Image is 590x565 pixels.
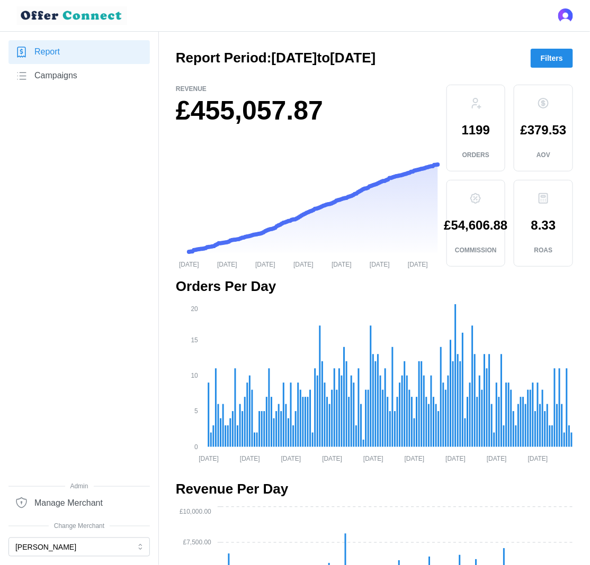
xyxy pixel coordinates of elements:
span: Campaigns [34,69,77,83]
tspan: 0 [194,443,198,451]
button: Open user button [558,8,573,23]
h2: Report Period: [DATE] to [DATE] [176,49,376,67]
tspan: [DATE] [293,261,314,268]
p: ROAS [534,246,553,255]
tspan: 10 [191,372,199,379]
h2: Orders Per Day [176,277,573,296]
tspan: 20 [191,306,199,313]
p: £379.53 [521,124,567,136]
p: Commission [455,246,497,255]
tspan: [DATE] [322,455,342,462]
tspan: [DATE] [408,261,428,268]
tspan: £10,000.00 [180,508,211,516]
tspan: 5 [194,408,198,415]
button: Filters [531,49,573,68]
span: Manage Merchant [34,497,103,510]
tspan: [DATE] [240,455,260,462]
p: AOV [537,151,550,160]
tspan: [DATE] [528,455,548,462]
h1: £455,057.87 [176,94,438,128]
p: £54,606.88 [444,219,507,232]
tspan: [DATE] [217,261,237,268]
tspan: £7,500.00 [183,539,212,546]
tspan: [DATE] [281,455,301,462]
tspan: [DATE] [405,455,425,462]
p: Revenue [176,85,438,94]
p: Orders [462,151,489,160]
a: Report [8,40,150,64]
tspan: [DATE] [199,455,219,462]
tspan: 15 [191,336,199,344]
a: Campaigns [8,64,150,88]
span: Change Merchant [8,521,150,531]
h2: Revenue Per Day [176,480,573,498]
p: 8.33 [531,219,556,232]
span: Filters [541,49,563,67]
tspan: [DATE] [179,261,199,268]
a: Manage Merchant [8,491,150,515]
img: loyalBe Logo [17,6,127,25]
tspan: [DATE] [370,261,390,268]
tspan: [DATE] [332,261,352,268]
tspan: [DATE] [487,455,507,462]
span: Admin [8,481,150,491]
tspan: [DATE] [446,455,466,462]
img: 's logo [558,8,573,23]
span: Report [34,45,60,59]
tspan: [DATE] [255,261,275,268]
button: [PERSON_NAME] [8,537,150,557]
tspan: [DATE] [363,455,383,462]
p: 1199 [462,124,490,136]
